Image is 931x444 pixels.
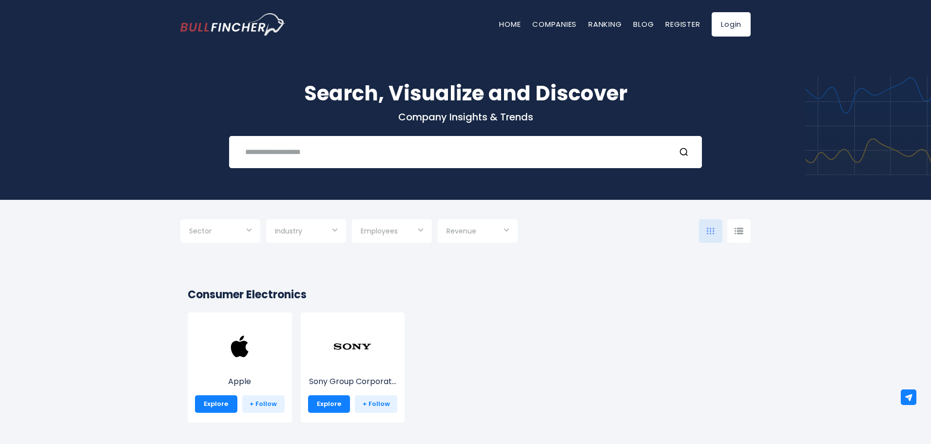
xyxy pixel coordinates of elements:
[242,395,285,413] a: + Follow
[499,19,521,29] a: Home
[308,395,350,413] a: Explore
[275,227,302,235] span: Industry
[446,223,509,241] input: Selection
[180,13,285,36] a: Go to homepage
[532,19,577,29] a: Companies
[633,19,654,29] a: Blog
[308,376,398,387] p: Sony Group Corporation
[180,111,751,123] p: Company Insights & Trends
[195,345,285,387] a: Apple
[220,327,259,366] img: AAPL.png
[735,228,743,234] img: icon-comp-list-view.svg
[308,345,398,387] a: Sony Group Corporat...
[712,12,751,37] a: Login
[665,19,700,29] a: Register
[446,227,476,235] span: Revenue
[333,327,372,366] img: SONY.png
[588,19,621,29] a: Ranking
[180,78,751,109] h1: Search, Visualize and Discover
[361,223,423,241] input: Selection
[189,227,212,235] span: Sector
[180,13,286,36] img: Bullfincher logo
[679,146,692,158] button: Search
[195,376,285,387] p: Apple
[707,228,715,234] img: icon-comp-grid.svg
[355,395,397,413] a: + Follow
[275,223,337,241] input: Selection
[361,227,398,235] span: Employees
[188,287,743,303] h2: Consumer Electronics
[189,223,252,241] input: Selection
[195,395,237,413] a: Explore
